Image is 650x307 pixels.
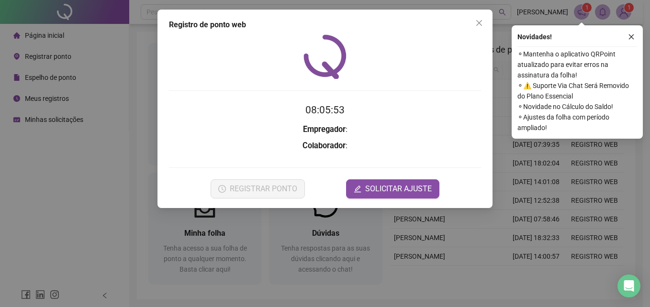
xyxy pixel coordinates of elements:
[517,101,637,112] span: ⚬ Novidade no Cálculo do Saldo!
[517,112,637,133] span: ⚬ Ajustes da folha com período ampliado!
[169,123,481,136] h3: :
[303,34,347,79] img: QRPoint
[617,274,640,297] div: Open Intercom Messenger
[628,33,635,40] span: close
[305,104,345,116] time: 08:05:53
[303,141,346,150] strong: Colaborador
[517,49,637,80] span: ⚬ Mantenha o aplicativo QRPoint atualizado para evitar erros na assinatura da folha!
[517,32,552,42] span: Novidades !
[475,19,483,27] span: close
[346,179,439,198] button: editSOLICITAR AJUSTE
[365,183,432,195] span: SOLICITAR AJUSTE
[354,185,361,193] span: edit
[169,19,481,31] div: Registro de ponto web
[211,179,305,198] button: REGISTRAR PONTO
[303,125,346,134] strong: Empregador
[517,80,637,101] span: ⚬ ⚠️ Suporte Via Chat Será Removido do Plano Essencial
[169,140,481,152] h3: :
[471,15,487,31] button: Close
